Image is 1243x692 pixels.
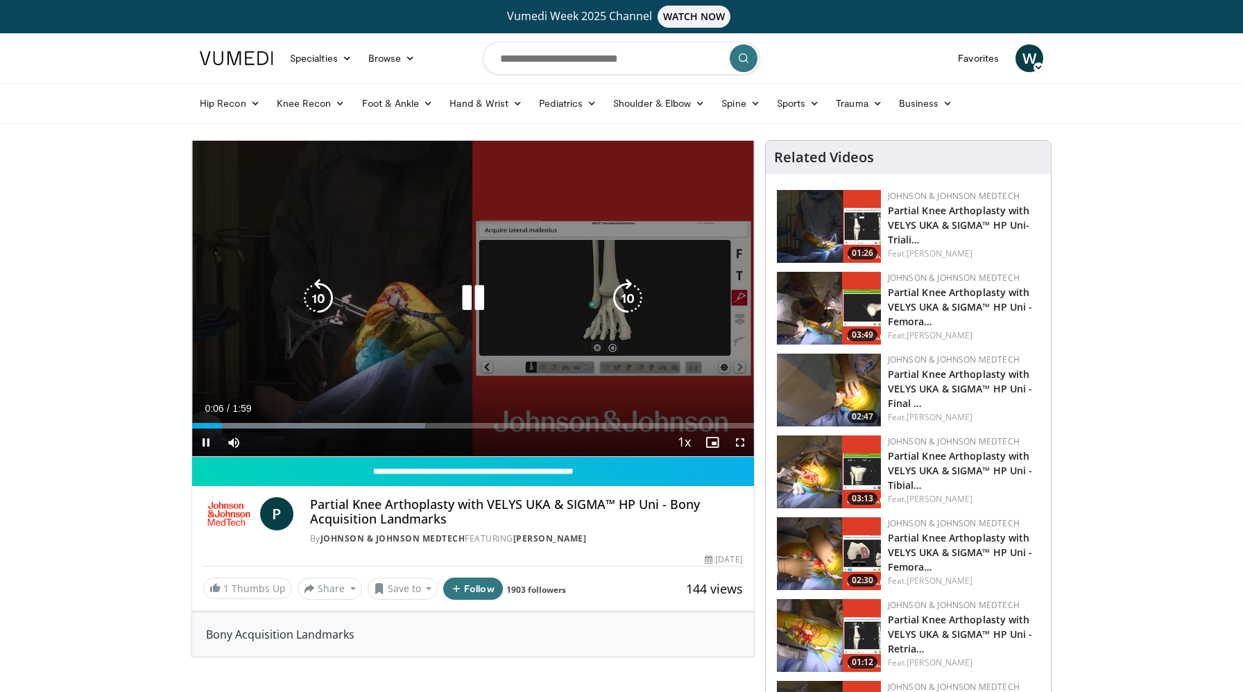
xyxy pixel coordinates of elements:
[777,272,881,345] img: 13513cbe-2183-4149-ad2a-2a4ce2ec625a.png.150x105_q85_crop-smart_upscale.png
[713,89,768,117] a: Spine
[191,89,268,117] a: Hip Recon
[443,578,503,600] button: Follow
[260,497,293,530] a: P
[888,493,1040,505] div: Feat.
[777,517,881,590] a: 02:30
[777,272,881,345] a: 03:49
[907,657,972,668] a: [PERSON_NAME]
[686,580,743,597] span: 144 views
[205,403,223,414] span: 0:06
[848,656,877,668] span: 01:12
[774,149,874,166] h4: Related Videos
[888,367,1033,410] a: Partial Knee Arthoplasty with VELYS UKA & SIGMA™ HP Uni - Final …
[950,44,1007,72] a: Favorites
[698,429,726,456] button: Enable picture-in-picture mode
[268,89,354,117] a: Knee Recon
[888,575,1040,587] div: Feat.
[848,329,877,341] span: 03:49
[203,578,292,599] a: 1 Thumbs Up
[848,247,877,259] span: 01:26
[203,497,255,530] img: Johnson & Johnson MedTech
[298,578,362,600] button: Share
[907,329,972,341] a: [PERSON_NAME]
[200,51,273,65] img: VuMedi Logo
[531,89,605,117] a: Pediatrics
[1015,44,1043,72] a: W
[888,248,1040,260] div: Feat.
[777,435,881,508] img: fca33e5d-2676-4c0d-8432-0e27cf4af401.png.150x105_q85_crop-smart_upscale.png
[777,354,881,426] img: 2dac1888-fcb6-4628-a152-be974a3fbb82.png.150x105_q85_crop-smart_upscale.png
[726,429,754,456] button: Fullscreen
[223,582,229,595] span: 1
[368,578,438,600] button: Save to
[888,190,1020,202] a: Johnson & Johnson MedTech
[777,599,881,672] a: 01:12
[888,329,1040,342] div: Feat.
[777,435,881,508] a: 03:13
[513,533,587,544] a: [PERSON_NAME]
[907,493,972,505] a: [PERSON_NAME]
[310,533,743,545] div: By FEATURING
[777,599,881,672] img: 27d2ec60-bae8-41df-9ceb-8f0e9b1e3492.png.150x105_q85_crop-smart_upscale.png
[888,599,1020,611] a: Johnson & Johnson MedTech
[777,517,881,590] img: 27e23ca4-618a-4dda-a54e-349283c0b62a.png.150x105_q85_crop-smart_upscale.png
[888,435,1020,447] a: Johnson & Johnson MedTech
[777,190,881,263] img: 54517014-b7e0-49d7-8366-be4d35b6cc59.png.150x105_q85_crop-smart_upscale.png
[360,44,424,72] a: Browse
[282,44,360,72] a: Specialties
[888,204,1030,246] a: Partial Knee Arthoplasty with VELYS UKA & SIGMA™ HP Uni- Triali…
[907,411,972,423] a: [PERSON_NAME]
[888,613,1033,655] a: Partial Knee Arthoplasty with VELYS UKA & SIGMA™ HP Uni - Retria…
[769,89,828,117] a: Sports
[888,517,1020,529] a: Johnson & Johnson MedTech
[232,403,251,414] span: 1:59
[777,354,881,426] a: 02:47
[605,89,713,117] a: Shoulder & Elbow
[907,248,972,259] a: [PERSON_NAME]
[192,612,754,657] div: Bony Acquisition Landmarks
[441,89,531,117] a: Hand & Wrist
[202,6,1041,28] a: Vumedi Week 2025 ChannelWATCH NOW
[828,89,891,117] a: Trauma
[227,403,230,414] span: /
[848,574,877,587] span: 02:30
[848,410,877,423] span: 02:47
[888,272,1020,284] a: Johnson & Johnson MedTech
[888,354,1020,365] a: Johnson & Johnson MedTech
[888,286,1033,328] a: Partial Knee Arthoplasty with VELYS UKA & SIGMA™ HP Uni - Femora…
[192,429,220,456] button: Pause
[671,429,698,456] button: Playback Rate
[320,533,465,544] a: Johnson & Johnson MedTech
[192,141,754,457] video-js: Video Player
[483,42,760,75] input: Search topics, interventions
[888,657,1040,669] div: Feat.
[888,449,1033,492] a: Partial Knee Arthoplasty with VELYS UKA & SIGMA™ HP Uni - Tibial…
[658,6,731,28] span: WATCH NOW
[354,89,442,117] a: Foot & Ankle
[907,575,972,587] a: [PERSON_NAME]
[891,89,961,117] a: Business
[888,411,1040,424] div: Feat.
[705,553,742,566] div: [DATE]
[310,497,743,527] h4: Partial Knee Arthoplasty with VELYS UKA & SIGMA™ HP Uni - Bony Acquisition Landmarks
[506,584,566,596] a: 1903 followers
[192,423,754,429] div: Progress Bar
[888,531,1033,573] a: Partial Knee Arthoplasty with VELYS UKA & SIGMA™ HP Uni - Femora…
[777,190,881,263] a: 01:26
[848,492,877,505] span: 03:13
[220,429,248,456] button: Mute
